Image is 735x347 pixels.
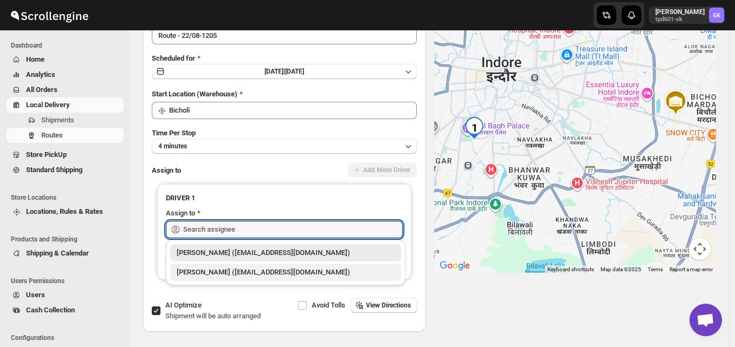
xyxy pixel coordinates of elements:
button: Cash Collection [7,303,124,318]
span: Store Locations [11,193,125,202]
button: Home [7,52,124,67]
button: [DATE]|[DATE] [152,64,417,79]
a: Report a map error [669,266,713,272]
span: Locations, Rules & Rates [26,207,103,215]
li: Salman Khan (admin@fantasybakery.in) [166,261,405,281]
span: Users Permissions [11,277,125,285]
input: Search location [169,102,417,119]
span: Shipping & Calendar [26,249,89,257]
a: Open this area in Google Maps (opens a new window) [437,259,473,273]
a: Terms (opens in new tab) [648,266,663,272]
span: Shipment will be auto arranged [165,312,261,320]
div: All Route Options [143,5,425,298]
a: Open chat [689,304,722,336]
input: Eg: Bengaluru Route [152,27,417,44]
div: 1 [463,117,485,139]
span: Time Per Stop [152,129,196,137]
text: SK [713,12,721,19]
h3: DRIVER 1 [166,193,403,204]
button: Shipments [7,113,124,128]
span: AI Optimize [165,301,202,309]
button: Locations, Rules & Rates [7,204,124,219]
span: Start Location (Warehouse) [152,90,237,98]
input: Search assignee [183,221,403,238]
div: Assign to [166,208,195,219]
button: View Directions [351,298,417,313]
span: 4 minutes [158,142,187,150]
span: Assign to [152,166,181,174]
span: Saksham Khurna [709,8,724,23]
span: Standard Shipping [26,166,82,174]
span: Users [26,291,45,299]
span: All Orders [26,86,57,94]
span: Configurations [11,333,125,342]
button: Keyboard shortcuts [547,266,594,273]
button: Users [7,287,124,303]
div: [PERSON_NAME] ([EMAIL_ADDRESS][DOMAIN_NAME]) [177,267,395,278]
span: [DATE] | [265,68,285,75]
div: [PERSON_NAME] ([EMAIL_ADDRESS][DOMAIN_NAME]) [177,247,395,258]
span: Products and Shipping [11,235,125,244]
span: Scheduled for [152,54,195,62]
button: User menu [649,6,725,24]
p: [PERSON_NAME] [655,8,705,16]
img: ScrollEngine [9,2,90,29]
span: Home [26,55,44,63]
button: 4 minutes [152,139,417,154]
button: Analytics [7,67,124,82]
span: Routes [41,131,63,139]
span: Analytics [26,70,55,78]
span: Dashboard [11,41,125,50]
img: Google [437,259,473,273]
span: [DATE] [285,68,304,75]
button: All Orders [7,82,124,97]
span: Avoid Tolls [312,301,345,309]
span: Map data ©2025 [601,266,641,272]
span: Shipments [41,116,74,124]
span: Local Delivery [26,101,70,109]
li: Saksham Khurna (web@eagleeyedigital.io) [166,244,405,261]
button: Map camera controls [689,238,711,260]
button: Shipping & Calendar [7,246,124,261]
span: Store PickUp [26,150,67,159]
button: Routes [7,128,124,143]
p: tpd601-sk [655,16,705,23]
span: Cash Collection [26,306,75,314]
span: View Directions [366,301,411,310]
